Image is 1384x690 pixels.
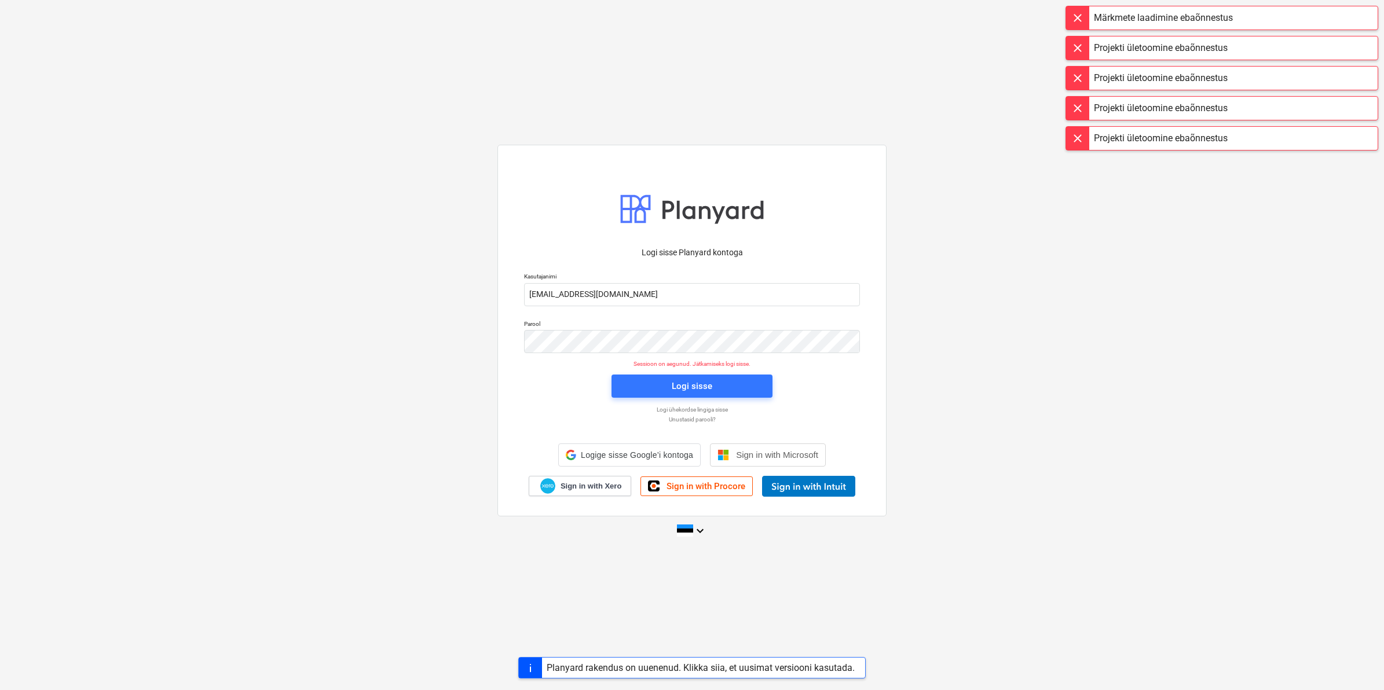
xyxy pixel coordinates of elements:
span: Logige sisse Google’i kontoga [581,450,693,460]
p: Parool [524,320,860,330]
div: Logige sisse Google’i kontoga [558,443,701,467]
img: Microsoft logo [717,449,729,461]
p: Logi sisse Planyard kontoga [524,247,860,259]
p: Kasutajanimi [524,273,860,282]
a: Sign in with Xero [529,476,632,496]
div: Projekti ületoomine ebaõnnestus [1094,71,1228,85]
p: Sessioon on aegunud. Jätkamiseks logi sisse. [517,360,867,368]
div: Planyard rakendus on uuenenud. Klikka siia, et uusimat versiooni kasutada. [547,662,855,673]
div: Märkmete laadimine ebaõnnestus [1094,11,1233,25]
div: Projekti ületoomine ebaõnnestus [1094,41,1228,55]
a: Logi ühekordse lingiga sisse [518,406,866,413]
i: keyboard_arrow_down [693,524,707,538]
div: Logi sisse [672,379,712,394]
span: Sign in with Procore [667,481,745,491]
a: Unustasid parooli? [518,416,866,423]
span: Sign in with Microsoft [736,450,818,460]
input: Kasutajanimi [524,283,860,306]
div: Projekti ületoomine ebaõnnestus [1094,131,1228,145]
a: Sign in with Procore [640,476,753,496]
div: Projekti ületoomine ebaõnnestus [1094,101,1228,115]
img: Xero logo [540,478,555,494]
button: Logi sisse [612,375,772,398]
span: Sign in with Xero [561,481,621,491]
